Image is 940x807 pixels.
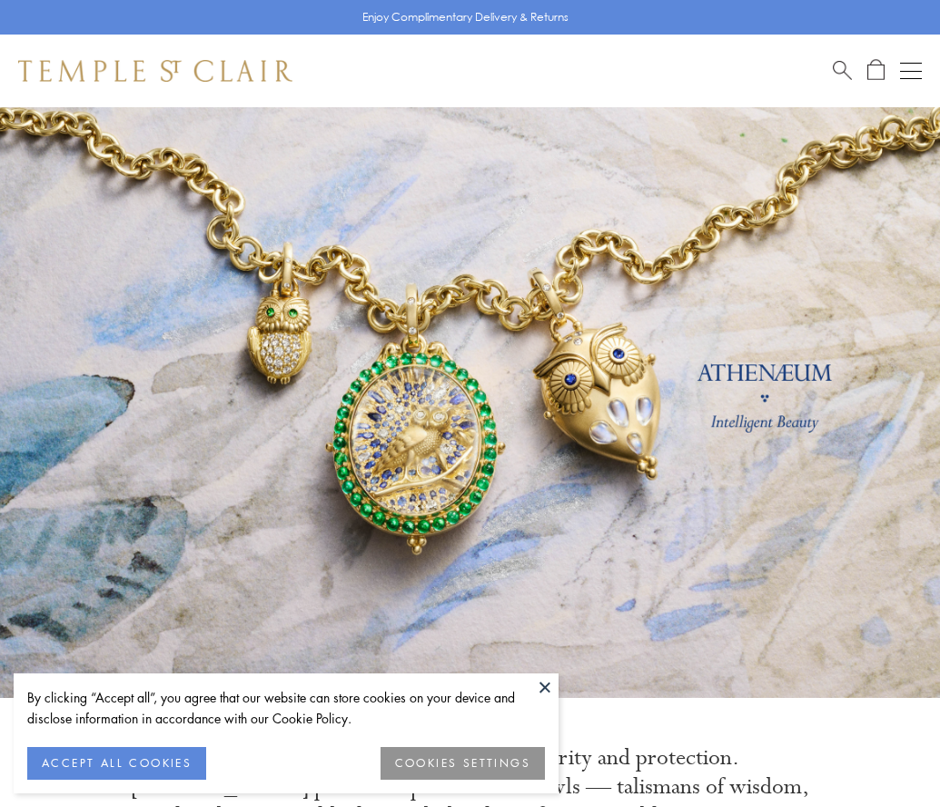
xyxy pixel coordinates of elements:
[362,8,569,26] p: Enjoy Complimentary Delivery & Returns
[900,60,922,82] button: Open navigation
[381,747,545,780] button: COOKIES SETTINGS
[27,687,545,729] div: By clicking “Accept all”, you agree that our website can store cookies on your device and disclos...
[18,60,292,82] img: Temple St. Clair
[867,59,885,82] a: Open Shopping Bag
[833,59,852,82] a: Search
[27,747,206,780] button: ACCEPT ALL COOKIES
